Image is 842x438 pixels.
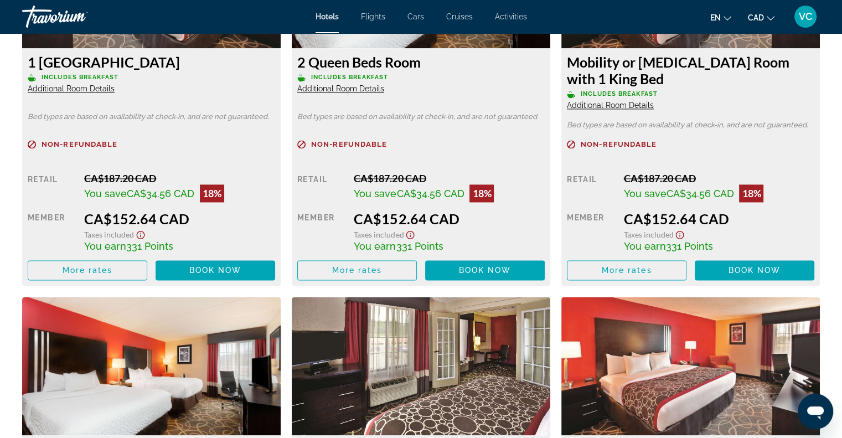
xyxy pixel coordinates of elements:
span: You save [623,188,666,199]
span: CAD [748,13,764,22]
span: Non-refundable [581,141,657,148]
span: 331 Points [396,240,443,252]
span: CA$34.56 CAD [666,188,733,199]
div: 18% [200,184,224,202]
div: CA$152.64 CAD [354,210,545,227]
h3: 2 Queen Beds Room [297,54,545,70]
button: Book now [425,260,545,280]
span: You save [84,188,127,199]
button: Show Taxes and Fees disclaimer [673,227,686,240]
div: CA$187.20 CAD [354,172,545,184]
span: Includes Breakfast [42,74,118,81]
a: Activities [495,12,527,21]
button: User Menu [791,5,820,28]
a: Cruises [446,12,473,21]
p: Bed types are based on availability at check-in, and are not guaranteed. [28,113,275,121]
span: 331 Points [665,240,712,252]
button: Show Taxes and Fees disclaimer [404,227,417,240]
button: Change language [710,9,731,25]
span: Non-refundable [42,141,117,148]
p: Bed types are based on availability at check-in, and are not guaranteed. [567,121,814,129]
span: Taxes included [354,230,404,239]
span: Book now [459,266,512,275]
img: 80cb5aaf-a0a9-48b6-b472-cf4e5aed142c.jpeg [292,297,550,435]
a: Cars [407,12,424,21]
button: More rates [28,260,147,280]
h3: 1 [GEOGRAPHIC_DATA] [28,54,275,70]
p: Bed types are based on availability at check-in, and are not guaranteed. [297,113,545,121]
button: More rates [297,260,417,280]
div: Retail [567,172,615,202]
span: VC [799,11,812,22]
span: Book now [189,266,242,275]
span: You save [354,188,396,199]
a: Travorium [22,2,133,31]
span: Taxes included [623,230,673,239]
button: Book now [695,260,814,280]
span: You earn [354,240,396,252]
span: More rates [332,266,383,275]
span: en [710,13,721,22]
span: More rates [602,266,652,275]
div: Member [28,210,76,252]
div: Retail [28,172,76,202]
span: Additional Room Details [28,84,115,93]
button: Show Taxes and Fees disclaimer [134,227,147,240]
span: You earn [623,240,665,252]
span: Additional Room Details [297,84,384,93]
span: CA$34.56 CAD [396,188,464,199]
span: Taxes included [84,230,134,239]
button: More rates [567,260,686,280]
a: Hotels [316,12,339,21]
img: 71867843-80d7-418c-b33d-7bb0b8159983.jpeg [22,297,281,435]
div: CA$187.20 CAD [623,172,814,184]
div: CA$152.64 CAD [623,210,814,227]
span: Includes Breakfast [311,74,388,81]
h3: Mobility or [MEDICAL_DATA] Room with 1 King Bed [567,54,814,87]
span: More rates [63,266,113,275]
span: Non-refundable [311,141,387,148]
button: Book now [156,260,275,280]
span: 331 Points [126,240,173,252]
div: Retail [297,172,345,202]
a: Flights [361,12,385,21]
div: Member [567,210,615,252]
div: Member [297,210,345,252]
iframe: Button to launch messaging window [798,394,833,429]
span: Book now [729,266,781,275]
img: a8058f00-505d-4c81-8910-9c4b42df4c46.jpeg [561,297,820,435]
div: CA$152.64 CAD [84,210,275,227]
span: Additional Room Details [567,101,654,110]
div: CA$187.20 CAD [84,172,275,184]
button: Change currency [748,9,774,25]
div: 18% [739,184,763,202]
span: CA$34.56 CAD [127,188,194,199]
div: 18% [469,184,494,202]
span: Includes Breakfast [581,90,658,97]
span: You earn [84,240,126,252]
